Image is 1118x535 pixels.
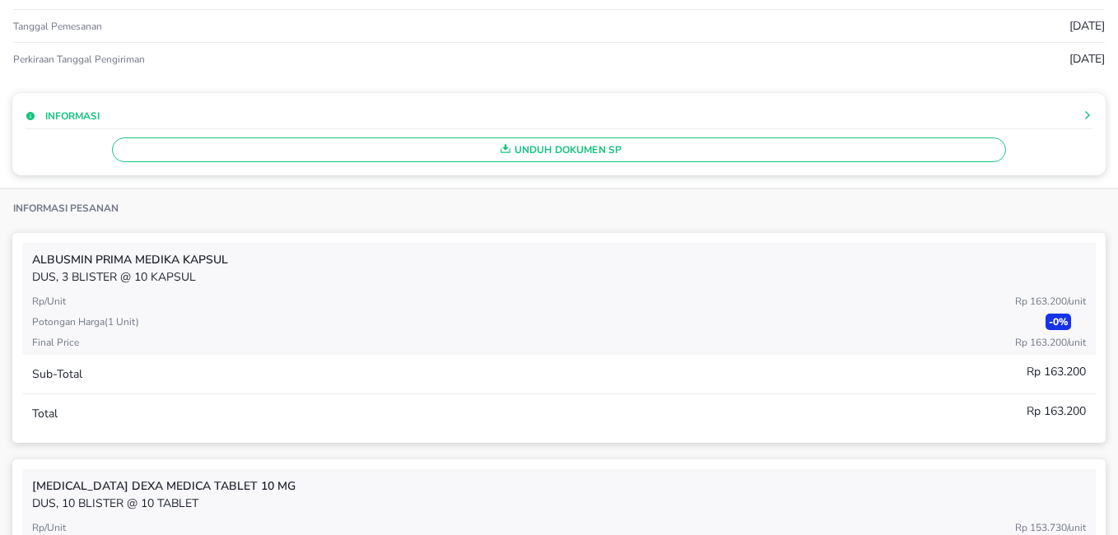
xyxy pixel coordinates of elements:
p: Rp 163.200 [1027,402,1086,420]
span: Unduh Dokumen SP [119,139,999,160]
span: / Unit [1067,336,1086,349]
p: Perkiraan Tanggal Pengiriman [13,53,145,66]
p: Potongan harga ( 1 Unit ) [32,314,139,329]
p: Rp/Unit [32,294,66,309]
p: ALBUSMIN Prima Medika KAPSUL [32,251,1086,268]
p: Rp 163.200 [1027,363,1086,380]
p: Informasi Pesanan [13,202,119,215]
p: Rp 153.730 [1015,520,1086,535]
p: [DATE] [1069,50,1105,67]
button: Informasi [26,109,100,123]
p: Informasi [45,109,100,123]
span: / Unit [1067,521,1086,534]
p: Tanggal pemesanan [13,20,102,33]
p: Sub-Total [32,365,82,383]
button: Unduh Dokumen SP [112,137,1006,162]
p: [MEDICAL_DATA] Dexa Medica TABLET 10 MG [32,477,1086,495]
p: Rp 163.200 [1015,335,1086,350]
p: Rp/Unit [32,520,66,535]
p: [DATE] [1069,17,1105,35]
p: Final Price [32,335,79,350]
span: / Unit [1067,295,1086,308]
p: - 0 % [1046,314,1071,330]
p: Rp 163.200 [1015,294,1086,309]
p: DUS, 3 BLISTER @ 10 KAPSUL [32,268,1086,286]
p: DUS, 10 BLISTER @ 10 TABLET [32,495,1086,512]
p: Total [32,405,58,422]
